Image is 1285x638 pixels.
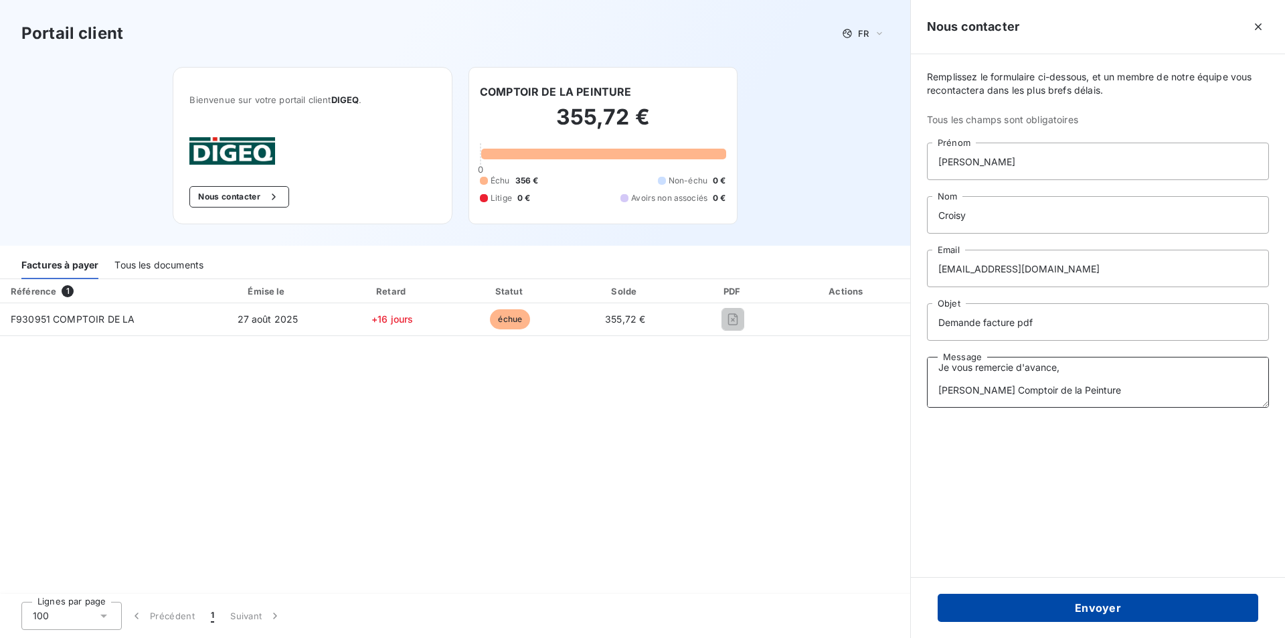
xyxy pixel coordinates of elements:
div: Solde [571,285,679,298]
span: Non-échu [669,175,707,187]
h2: 355,72 € [480,104,726,144]
div: Émise le [205,285,330,298]
h6: COMPTOIR DE LA PEINTURE [480,84,631,100]
button: 1 [203,602,222,630]
span: 356 € [515,175,539,187]
span: FR [858,28,869,39]
span: Remplissez le formulaire ci-dessous, et un membre de notre équipe vous recontactera dans les plus... [927,70,1269,97]
button: Précédent [122,602,203,630]
span: Échu [491,175,510,187]
span: 0 € [713,175,725,187]
span: 1 [211,609,214,623]
div: Factures à payer [21,251,98,279]
div: Tous les documents [114,251,203,279]
span: 0 € [713,192,725,204]
span: Litige [491,192,512,204]
input: placeholder [927,303,1269,341]
h3: Portail client [21,21,123,46]
span: +16 jours [371,313,413,325]
div: Référence [11,286,56,297]
span: 1 [62,285,74,297]
span: 355,72 € [605,313,645,325]
span: DIGEQ [331,94,359,105]
span: 0 € [517,192,530,204]
input: placeholder [927,250,1269,287]
span: échue [490,309,530,329]
h5: Nous contacter [927,17,1019,36]
span: 0 [478,164,483,175]
div: Retard [335,285,449,298]
textarea: Bonjour, Pourriez-vous m'envoyer la facture par email svp ? Elle n'est pas disponible sur le port... [927,357,1269,408]
div: Statut [454,285,566,298]
input: placeholder [927,196,1269,234]
div: PDF [685,285,782,298]
span: Bienvenue sur votre portail client . [189,94,436,105]
button: Suivant [222,602,290,630]
span: 27 août 2025 [238,313,298,325]
span: F930951 COMPTOIR DE LA [11,313,135,325]
div: Actions [787,285,908,298]
span: 100 [33,609,49,623]
input: placeholder [927,143,1269,180]
span: Tous les champs sont obligatoires [927,113,1269,127]
button: Nous contacter [189,186,288,208]
button: Envoyer [938,594,1258,622]
span: Avoirs non associés [631,192,707,204]
img: Company logo [189,137,275,165]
